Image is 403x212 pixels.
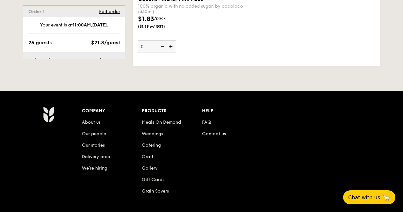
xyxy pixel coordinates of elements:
[142,154,153,159] a: Craft
[142,120,181,125] a: Meals On Demand
[142,177,164,182] a: Gift Cards
[91,39,120,47] div: $21.8/guest
[142,165,158,171] a: Gallery
[157,40,167,53] img: icon-reduce.1d2dbef1.svg
[138,4,254,14] div: 100% organic with no added sugar, by cocoloco (330ml)
[28,9,47,14] span: Order 1
[28,39,52,47] div: 25 guests
[142,143,161,148] a: Catering
[138,40,176,53] input: Coconut Water Mini Pack100% organic with no added sugar, by cocoloco (330ml)$1.83/pack($1.99 w/ GST)
[28,57,50,63] span: Subtotal
[343,190,395,204] button: Chat with us🦙
[82,120,101,125] a: About us
[73,22,91,28] strong: 11:00AM
[142,106,202,115] div: Products
[28,22,120,34] div: Your event is at , .
[92,22,107,28] strong: [DATE]
[167,40,176,53] img: icon-add.58712e84.svg
[348,194,380,201] span: Chat with us
[82,154,110,159] a: Delivery area
[99,9,120,14] span: Edit order
[43,106,54,122] img: AYc88T3wAAAABJRU5ErkJggg==
[142,188,169,194] a: Grain Savers
[82,131,106,136] a: Our people
[202,131,226,136] a: Contact us
[138,24,181,29] span: ($1.99 w/ GST)
[82,106,142,115] div: Company
[99,57,120,63] span: $545.00
[82,143,105,148] a: Our stories
[138,15,154,23] span: $1.83
[202,120,211,125] a: FAQ
[383,194,390,201] span: 🦙
[82,165,107,171] a: We’re hiring
[142,131,163,136] a: Weddings
[154,16,166,20] span: /pack
[202,106,262,115] div: Help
